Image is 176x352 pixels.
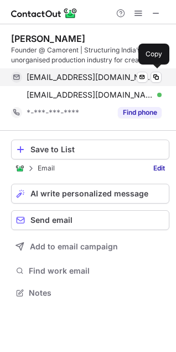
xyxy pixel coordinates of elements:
[11,184,169,204] button: AI write personalized message
[27,90,153,100] span: [EMAIL_ADDRESS][DOMAIN_NAME]
[29,288,165,298] span: Notes
[30,145,164,154] div: Save to List
[149,163,169,174] a: Edit
[11,237,169,257] button: Add to email campaign
[11,285,169,301] button: Notes
[29,266,165,276] span: Find work email
[11,45,169,65] div: Founder @ Camorent | Structuring India’s unorganised production industry for creators | Rentals. ...
[30,242,118,251] span: Add to email campaign
[11,263,169,279] button: Find work email
[11,210,169,230] button: Send email
[11,33,85,44] div: [PERSON_NAME]
[30,216,73,225] span: Send email
[30,189,148,198] span: AI write personalized message
[118,107,162,118] button: Reveal Button
[11,7,77,20] img: ContactOut v5.3.10
[38,164,55,172] p: Email
[27,72,153,82] span: [EMAIL_ADDRESS][DOMAIN_NAME]
[15,164,24,173] img: ContactOut
[11,140,169,159] button: Save to List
